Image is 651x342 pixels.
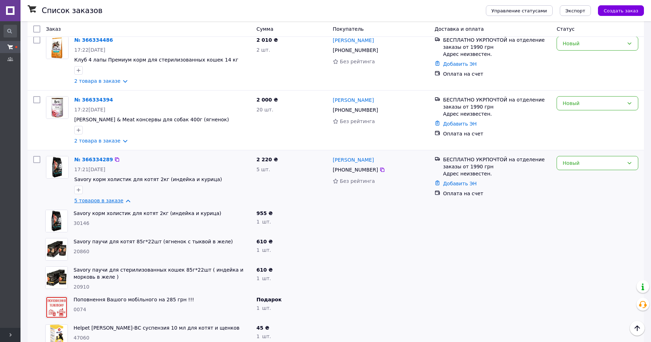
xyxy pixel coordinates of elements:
span: 20 шт. [256,107,273,112]
span: 2 шт. [256,47,270,53]
span: 1 шт. [256,334,271,339]
span: Управление статусами [492,8,547,13]
img: Фото товару [46,156,68,178]
a: Поповнення Вашого мобільного на 285 грн !!! [74,297,194,302]
a: Фото товару [46,156,69,179]
span: Без рейтинга [340,59,375,64]
div: Новый [563,99,624,107]
div: Адрес неизвестен. [443,51,551,58]
a: Добавить ЭН [443,61,477,67]
span: 2 000 ₴ [256,97,278,103]
a: № 366334394 [74,97,113,103]
span: 17:21[DATE] [74,167,105,172]
a: Фото товару [46,36,69,59]
span: 1 шт. [256,247,271,253]
div: БЕСПЛАТНО УКРПОЧТОЙ на отделение заказы от 1990 грн [443,36,551,51]
button: Экспорт [560,5,591,16]
a: [PERSON_NAME] & Meat консервы для собак 400г (ягненок) [74,117,229,122]
span: Заказ [46,26,61,32]
button: Наверх [630,321,645,336]
div: [PHONE_NUMBER] [331,105,379,115]
span: 610 ₴ [256,239,273,244]
span: 2 010 ₴ [256,37,278,43]
span: 610 ₴ [256,267,273,273]
a: Savory паучи для котят 85г*22шт (ягненок с тыквой в желе) [74,239,233,244]
div: Адрес неизвестен. [443,170,551,177]
span: 955 ₴ [256,210,273,216]
div: Новый [563,159,624,167]
span: Покупатель [333,26,364,32]
a: Добавить ЭН [443,181,477,186]
a: Savory корм холистик для котят 2кг (индейка и курица) [74,210,221,216]
a: 5 товаров в заказе [74,198,123,203]
div: БЕСПЛАТНО УКРПОЧТОЙ на отделение заказы от 1990 грн [443,96,551,110]
div: [PHONE_NUMBER] [331,45,379,55]
span: 20860 [74,249,89,254]
img: Фото товару [46,37,68,59]
span: 1 шт. [256,276,271,281]
span: 17:22[DATE] [74,47,105,53]
img: Фото товару [46,296,68,318]
a: № 366334289 [74,157,113,162]
a: 2 товара в заказе [74,78,121,84]
a: [PERSON_NAME] [333,156,374,163]
button: Управление статусами [486,5,553,16]
a: [PERSON_NAME] [333,97,374,104]
a: Клуб 4 лапы Премиум корм для стерилизованных кошек 14 кг [74,57,238,63]
h1: Список заказов [42,6,103,15]
span: 1 шт. [256,305,271,311]
span: Сумма [256,26,273,32]
span: Создать заказ [604,8,638,13]
div: Оплата на счет [443,70,551,77]
span: Без рейтинга [340,118,375,124]
a: № 366334486 [74,37,113,43]
span: Статус [557,26,575,32]
a: [PERSON_NAME] [333,37,374,44]
img: Фото товару [46,267,68,289]
span: 30146 [74,220,89,226]
span: 47060 [74,335,89,341]
img: Фото товару [46,238,68,260]
div: Адрес неизвестен. [443,110,551,117]
span: 0074 [74,307,86,312]
a: Savory паучи для стерилизованных кошек 85г*22шт ( индейка и морковь в желе ) [74,267,243,280]
a: 2 товара в заказе [74,138,121,144]
div: Оплата на счет [443,130,551,137]
a: Добавить ЭН [443,121,477,127]
a: Создать заказ [591,7,644,13]
img: Фото товару [46,97,68,118]
img: Фото товару [46,210,68,232]
span: 45 ₴ [256,325,269,331]
a: Helpet [PERSON_NAME]-ВС суспензия 10 мл для котят и щенков [74,325,239,331]
span: Экспорт [565,8,585,13]
div: Оплата на счет [443,190,551,197]
span: Доставка и оплата [435,26,484,32]
span: 1 шт. [256,219,271,225]
button: Создать заказ [598,5,644,16]
div: [PHONE_NUMBER] [331,165,379,175]
div: Новый [563,40,624,47]
span: Без рейтинга [340,178,375,184]
div: БЕСПЛАТНО УКРПОЧТОЙ на отделение заказы от 1990 грн [443,156,551,170]
span: 20910 [74,284,89,290]
span: Подарок [256,297,281,302]
a: Savory корм холистик для котят 2кг (индейка и курица) [74,176,222,182]
span: 5 шт. [256,167,270,172]
span: 17:22[DATE] [74,107,105,112]
span: 2 220 ₴ [256,157,278,162]
a: Фото товару [46,96,69,119]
